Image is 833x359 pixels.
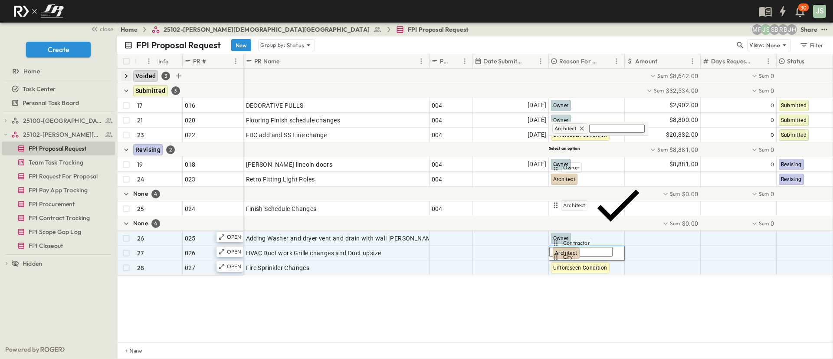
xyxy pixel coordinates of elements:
[459,56,470,66] button: Menu
[781,117,807,123] span: Submitted
[151,219,160,228] div: 4
[29,158,83,167] span: Team Task Tracking
[752,24,762,35] div: Monica Pruteanu (mpruteanu@fpibuilders.com)
[669,145,699,154] span: $8,881.00
[432,204,443,213] span: 004
[669,115,699,125] span: $8,800.00
[227,248,242,255] p: OPEN
[657,146,668,153] p: Sum
[703,158,774,171] div: 0
[611,56,622,66] button: Menu
[669,159,699,169] span: $8,881.00
[2,226,113,238] a: FPI Scope Gap Log
[670,190,680,198] p: Sum
[157,54,183,68] div: Info
[144,56,154,66] button: Menu
[682,190,699,198] span: $0.00
[2,184,113,196] a: FPI Pay App Tracking
[185,175,196,184] span: 023
[666,130,699,140] span: $20,832.00
[166,145,175,154] div: 2
[135,72,156,79] span: Voided
[246,101,304,110] span: DECORATIVE PULLS
[230,56,241,66] button: Menu
[185,204,196,213] span: 024
[659,56,669,66] button: Sort
[450,56,459,66] button: Sort
[151,25,382,34] a: 25102-[PERSON_NAME][DEMOGRAPHIC_DATA][GEOGRAPHIC_DATA]
[137,175,144,184] p: 24
[687,56,698,66] button: Menu
[2,156,113,168] a: Team Task Tracking
[432,131,443,139] span: 004
[2,142,113,155] a: FPI Proposal Request
[812,4,827,19] button: JS
[133,189,148,198] p: None
[759,190,769,198] p: Sum
[781,176,802,182] span: Revising
[2,197,115,211] div: FPI Procurementtest
[657,72,668,79] p: Sum
[10,2,67,20] img: c8d7d1ed905e502e8f77bf7063faec64e13b34fdb1f2bdd94b0e311fc34f8000.png
[208,56,217,66] button: Sort
[29,172,98,181] span: FPI Request For Proposal
[551,176,646,234] div: Architect
[535,56,546,66] button: Menu
[2,183,115,197] div: FPI Pay App Trackingtest
[23,130,102,139] span: 25102-Christ The Redeemer Anglican Church
[670,220,680,227] p: Sum
[246,116,341,125] span: Flooring Finish schedule changes
[185,263,196,272] span: 027
[26,42,91,57] button: Create
[754,56,763,66] button: Sort
[432,175,443,184] span: 004
[2,142,115,155] div: FPI Proposal Requesttest
[135,87,166,94] span: Submitted
[158,49,169,73] div: Info
[254,57,279,66] p: PR Name
[137,204,144,213] p: 25
[781,132,807,138] span: Submitted
[137,263,144,272] p: 28
[553,265,607,271] span: Unforeseen Condition
[246,131,327,139] span: FDC add and SS Line change
[171,86,180,95] div: 3
[703,129,774,141] div: 0
[87,23,115,35] button: close
[281,56,291,66] button: Sort
[29,214,90,222] span: FPI Contract Tracking
[227,234,242,240] p: OPEN
[526,56,535,66] button: Sort
[602,56,611,66] button: Sort
[769,24,780,35] div: Sterling Barnett (sterling@fpibuilders.com)
[787,24,797,35] div: Jose Hurtado (jhurtado@fpibuilders.com)
[669,100,699,110] span: $2,902.00
[759,87,769,94] p: Sum
[174,71,184,81] button: Add Row in Group
[137,116,143,125] p: 21
[796,39,826,51] button: Filter
[164,25,370,34] span: 25102-[PERSON_NAME][DEMOGRAPHIC_DATA][GEOGRAPHIC_DATA]
[528,115,546,125] span: [DATE]
[766,41,780,49] p: None
[432,101,443,110] span: 004
[23,85,56,93] span: Task Center
[759,146,769,153] p: Sum
[11,128,113,141] a: 25102-Christ The Redeemer Anglican Church
[549,145,648,151] h6: Select an option
[799,40,824,50] div: Filter
[528,100,546,110] span: [DATE]
[133,219,148,227] p: None
[185,101,196,110] span: 016
[246,249,381,257] span: HVAC Duct work Grille changes and Duct upsize
[23,67,40,76] span: Home
[563,254,573,260] span: City
[2,114,115,128] div: 25100-Vanguard Prep Schooltest
[559,57,600,66] p: Reason For Change
[759,72,769,79] p: Sum
[2,212,113,224] a: FPI Contract Tracking
[135,146,161,153] span: Revising
[778,24,788,35] div: Regina Barnett (rbarnett@fpibuilders.com)
[528,130,546,140] span: [DATE]
[553,102,569,109] span: Owner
